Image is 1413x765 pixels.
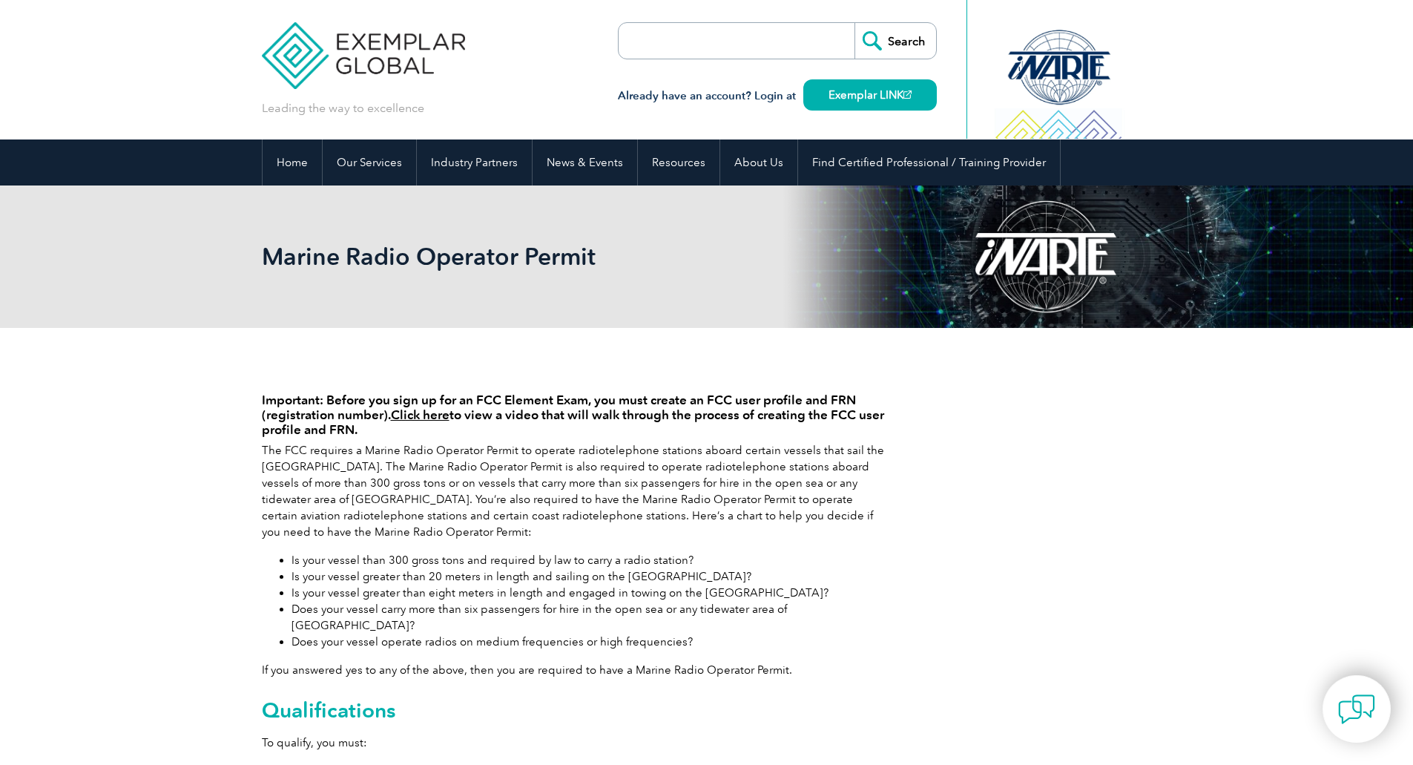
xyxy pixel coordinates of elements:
img: contact-chat.png [1338,691,1375,728]
a: Resources [638,139,719,185]
a: Click here [391,407,449,422]
h4: Important: Before you sign up for an FCC Element Exam, you must create an FCC user profile and FR... [262,393,885,437]
a: News & Events [533,139,637,185]
a: Our Services [323,139,416,185]
a: Industry Partners [417,139,532,185]
li: Is your vessel than 300 gross tons and required by law to carry a radio station? [292,552,885,568]
li: Does your vessel operate radios on medium frequencies or high frequencies? [292,634,885,650]
p: If you answered yes to any of the above, then you are required to have a Marine Radio Operator Pe... [262,662,885,678]
p: To qualify, you must: [262,735,885,751]
img: open_square.png [903,91,912,99]
li: Is your vessel greater than 20 meters in length and sailing on the [GEOGRAPHIC_DATA]? [292,568,885,585]
h3: Already have an account? Login at [618,87,937,105]
p: The FCC requires a Marine Radio Operator Permit to operate radiotelephone stations aboard certain... [262,442,885,540]
h2: Qualifications [262,698,885,722]
li: Is your vessel greater than eight meters in length and engaged in towing on the [GEOGRAPHIC_DATA]? [292,585,885,601]
a: Find Certified Professional / Training Provider [798,139,1060,185]
input: Search [854,23,936,59]
a: Home [263,139,322,185]
a: About Us [720,139,797,185]
h2: Marine Radio Operator Permit [262,245,885,269]
li: Does your vessel carry more than six passengers for hire in the open sea or any tidewater area of... [292,601,885,634]
p: Leading the way to excellence [262,100,424,116]
a: Exemplar LINK [803,79,937,111]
